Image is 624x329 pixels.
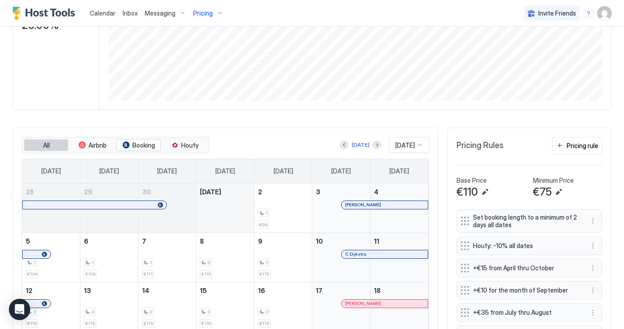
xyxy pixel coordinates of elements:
[345,301,424,306] div: [PERSON_NAME]
[254,184,312,233] td: October 2, 2025
[123,8,138,18] a: Inbox
[22,184,80,200] a: September 28, 2025
[85,271,95,277] span: €108
[26,188,34,196] span: 28
[345,301,381,306] span: [PERSON_NAME]
[196,233,254,282] td: October 8, 2025
[597,6,612,20] div: User profile
[322,159,360,183] a: Friday
[588,216,598,226] button: More options
[139,233,196,249] a: October 7, 2025
[457,177,487,185] span: Base Price
[588,241,598,251] button: More options
[207,260,210,265] span: 2
[85,321,95,326] span: €115
[457,303,602,322] div: +€35 from July thru August menu
[143,271,153,277] span: €111
[259,321,269,326] span: €115
[157,167,177,175] span: [DATE]
[395,141,415,149] span: [DATE]
[274,167,293,175] span: [DATE]
[533,185,552,199] span: €75
[142,287,149,294] span: 14
[316,188,320,196] span: 3
[457,281,602,300] div: +€10 for the month of September menu
[553,187,564,197] button: Edit
[142,237,146,245] span: 7
[350,140,371,150] button: [DATE]
[457,237,602,255] div: Houfy: -10% all dates menu
[80,184,139,233] td: September 29, 2025
[473,213,579,229] span: Set booking length to a minimum of 2 days all dates
[150,309,152,315] span: 2
[258,287,265,294] span: 16
[254,233,312,249] a: October 9, 2025
[266,309,268,315] span: 2
[26,237,30,245] span: 5
[345,251,366,257] span: C Dijkstra
[312,233,370,282] td: October 10, 2025
[201,321,211,326] span: €115
[196,184,254,200] a: October 1, 2025
[552,137,602,154] button: Pricing rule
[91,260,94,265] span: 1
[139,282,196,299] a: October 14, 2025
[316,237,323,245] span: 10
[196,233,254,249] a: October 8, 2025
[193,9,213,17] span: Pricing
[33,309,36,315] span: 2
[24,139,68,152] button: All
[473,286,579,294] span: +€10 for the month of September
[207,159,244,183] a: Wednesday
[457,209,602,233] div: Set booking length to a minimum of 2 days all dates menu
[370,282,428,299] a: October 18, 2025
[196,282,254,299] a: October 15, 2025
[163,139,207,152] button: Houfy
[84,237,88,245] span: 6
[207,309,210,315] span: 2
[91,309,94,315] span: 2
[254,184,312,200] a: October 2, 2025
[265,159,302,183] a: Thursday
[567,141,598,150] div: Pricing rule
[215,167,235,175] span: [DATE]
[258,188,262,196] span: 2
[132,141,155,149] span: Booking
[22,137,209,154] div: tab-group
[312,184,370,233] td: October 3, 2025
[116,139,161,152] button: Booking
[84,188,92,196] span: 29
[588,285,598,296] div: menu
[588,241,598,251] div: menu
[200,188,221,196] span: [DATE]
[588,285,598,296] button: More options
[181,141,199,149] span: Houfy
[12,7,79,20] a: Host Tools Logo
[90,8,115,18] a: Calendar
[123,9,138,17] span: Inbox
[533,177,574,185] span: Minimum Price
[91,159,128,183] a: Monday
[88,141,107,149] span: Airbnb
[196,184,254,233] td: October 1, 2025
[374,237,379,245] span: 11
[374,188,378,196] span: 4
[312,184,370,200] a: October 3, 2025
[27,321,37,326] span: €115
[331,167,351,175] span: [DATE]
[457,259,602,277] div: +€15 from April thru October menu
[480,187,490,197] button: Edit
[150,260,152,265] span: 1
[80,282,138,299] a: October 13, 2025
[259,271,269,277] span: €115
[352,141,370,149] div: [DATE]
[200,237,204,245] span: 8
[143,321,153,326] span: €115
[473,242,579,250] span: Houfy: -10% all dates
[80,233,138,249] a: October 6, 2025
[370,184,428,233] td: October 4, 2025
[266,210,268,216] span: 1
[70,139,115,152] button: Airbnb
[139,184,196,200] a: September 30, 2025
